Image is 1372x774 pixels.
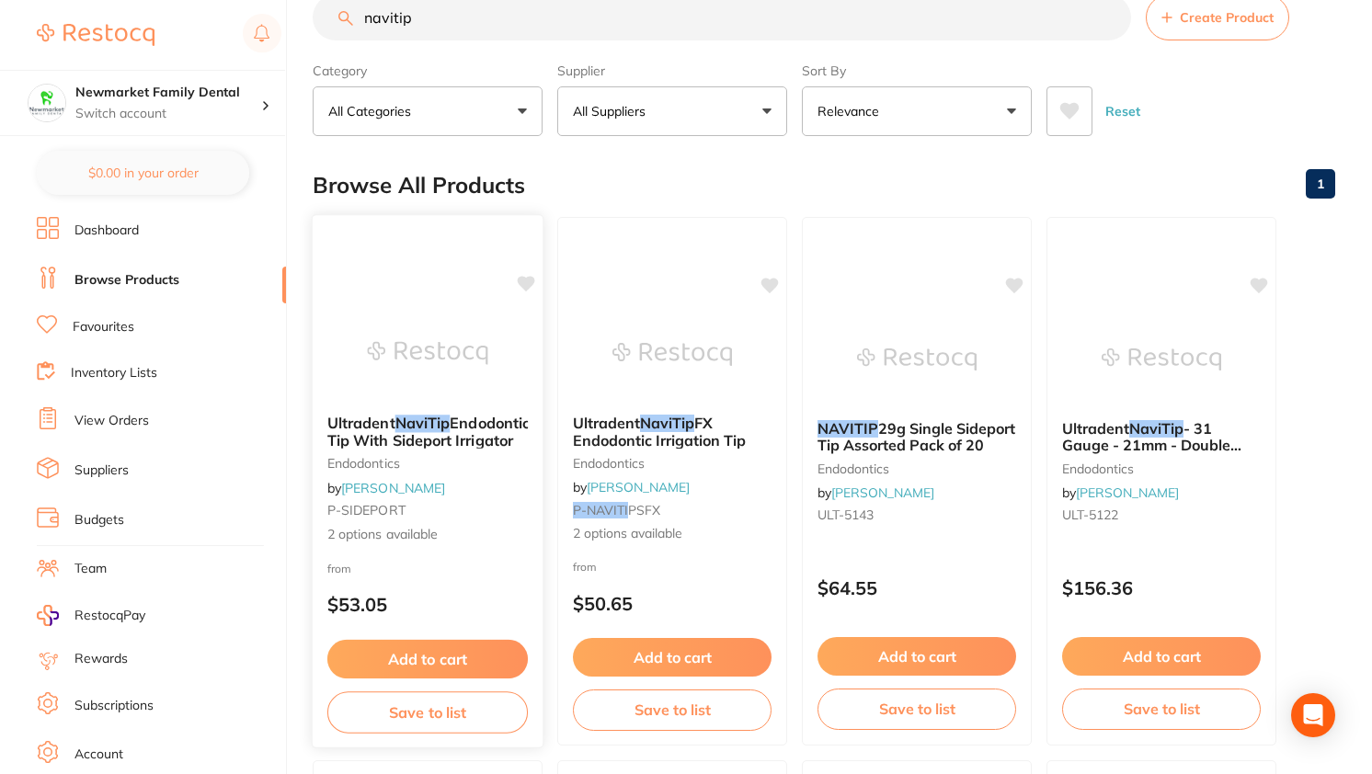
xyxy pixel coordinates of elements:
[74,511,124,529] a: Budgets
[573,479,690,495] span: by
[74,697,154,715] a: Subscriptions
[37,24,154,46] img: Restocq Logo
[313,63,543,79] label: Category
[587,479,690,495] a: [PERSON_NAME]
[1180,10,1274,25] span: Create Product
[74,650,128,668] a: Rewards
[1062,689,1261,729] button: Save to list
[74,746,123,764] a: Account
[817,420,1016,454] b: NAVITIP 29g Single Sideport Tip Assorted Pack of 20
[557,63,787,79] label: Supplier
[573,689,772,730] button: Save to list
[1062,577,1261,598] p: $156.36
[857,313,977,405] img: NAVITIP 29g Single Sideport Tip Assorted Pack of 20
[395,414,451,432] em: NaviTip
[573,525,772,543] span: 2 options available
[327,525,528,543] span: 2 options available
[817,102,886,120] p: Relevance
[75,105,261,123] p: Switch account
[73,318,134,336] a: Favourites
[327,561,351,575] span: from
[327,415,528,449] b: Ultradent NaviTip Endodontic Tip With Sideport Irrigator
[327,414,395,432] span: Ultradent
[817,577,1016,598] p: $64.55
[817,637,1016,676] button: Add to cart
[817,419,878,438] em: NAVITIP
[1062,419,1129,438] span: Ultradent
[29,85,65,121] img: Newmarket Family Dental
[313,86,543,136] button: All Categories
[37,605,145,626] a: RestocqPay
[328,102,418,120] p: All Categories
[74,412,149,430] a: View Orders
[1129,419,1183,438] em: NaviTip
[75,84,261,102] h4: Newmarket Family Dental
[1100,86,1146,136] button: Reset
[367,307,487,400] img: Ultradent NaviTip Endodontic Tip With Sideport Irrigator
[327,414,530,450] span: Endodontic Tip With Sideport Irrigator
[1062,484,1179,501] span: by
[74,271,179,290] a: Browse Products
[74,222,139,240] a: Dashboard
[327,691,528,733] button: Save to list
[313,173,525,199] h2: Browse All Products
[37,605,59,626] img: RestocqPay
[327,456,528,471] small: endodontics
[1062,420,1261,454] b: Ultradent NaviTip - 31 Gauge - 21mm - Double Sideport Tip - Yellow, 50-Pack
[817,507,874,523] span: ULT-5143
[817,461,1016,476] small: endodontics
[1306,165,1335,202] a: 1
[1076,484,1179,501] a: [PERSON_NAME]
[327,594,528,615] p: $53.05
[1062,461,1261,476] small: endodontics
[327,502,406,518] span: P-SIDEPORT
[628,502,660,518] span: PSFX
[1062,637,1261,676] button: Add to cart
[573,415,772,449] b: Ultradent NaviTip FX Endodontic Irrigation Tip
[573,102,653,120] p: All Suppliers
[1062,419,1241,488] span: - 31 Gauge - 21mm - Double Sideport Tip - Yellow, 50-Pack
[573,414,640,432] span: Ultradent
[831,484,934,501] a: [PERSON_NAME]
[327,640,528,679] button: Add to cart
[71,364,157,382] a: Inventory Lists
[74,607,145,625] span: RestocqPay
[573,560,597,574] span: from
[817,484,934,501] span: by
[802,86,1032,136] button: Relevance
[1062,507,1118,523] span: ULT-5122
[573,638,772,677] button: Add to cart
[573,502,628,518] em: P-NAVITI
[37,14,154,56] a: Restocq Logo
[817,419,1015,454] span: 29g Single Sideport Tip Assorted Pack of 20
[1102,313,1221,405] img: Ultradent NaviTip - 31 Gauge - 21mm - Double Sideport Tip - Yellow, 50-Pack
[573,456,772,471] small: endodontics
[37,151,249,195] button: $0.00 in your order
[573,593,772,614] p: $50.65
[612,308,732,400] img: Ultradent NaviTip FX Endodontic Irrigation Tip
[74,560,107,578] a: Team
[74,461,129,480] a: Suppliers
[327,479,445,495] span: by
[802,63,1032,79] label: Sort By
[573,414,746,449] span: FX Endodontic Irrigation Tip
[341,479,445,495] a: [PERSON_NAME]
[557,86,787,136] button: All Suppliers
[640,414,694,432] em: NaviTip
[1291,693,1335,737] div: Open Intercom Messenger
[817,689,1016,729] button: Save to list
